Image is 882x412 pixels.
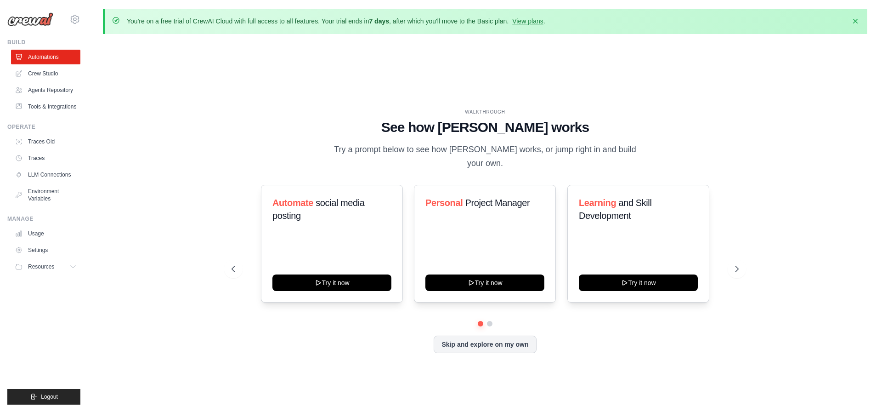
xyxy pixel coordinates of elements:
[272,275,391,291] button: Try it now
[272,198,313,208] span: Automate
[434,336,536,353] button: Skip and explore on my own
[272,198,365,221] span: social media posting
[11,226,80,241] a: Usage
[7,12,53,26] img: Logo
[369,17,389,25] strong: 7 days
[331,143,639,170] p: Try a prompt below to see how [PERSON_NAME] works, or jump right in and build your own.
[11,50,80,64] a: Automations
[11,243,80,257] a: Settings
[425,275,544,291] button: Try it now
[425,198,463,208] span: Personal
[11,151,80,166] a: Traces
[127,17,545,26] p: You're on a free trial of CrewAI Cloud with full access to all features. Your trial ends in , aft...
[7,123,80,131] div: Operate
[232,119,739,136] h1: See how [PERSON_NAME] works
[512,17,543,25] a: View plans
[7,389,80,405] button: Logout
[11,83,80,97] a: Agents Repository
[232,109,739,115] div: WALKTHROUGH
[11,66,80,81] a: Crew Studio
[579,198,651,221] span: and Skill Development
[11,167,80,182] a: LLM Connections
[579,198,616,208] span: Learning
[41,393,58,401] span: Logout
[579,275,698,291] button: Try it now
[11,99,80,114] a: Tools & Integrations
[11,259,80,274] button: Resources
[7,39,80,46] div: Build
[7,215,80,223] div: Manage
[28,263,54,270] span: Resources
[11,134,80,149] a: Traces Old
[465,198,530,208] span: Project Manager
[11,184,80,206] a: Environment Variables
